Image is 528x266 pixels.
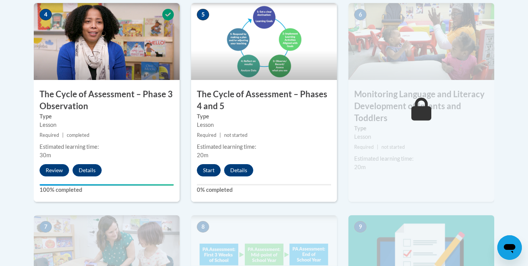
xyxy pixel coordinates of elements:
span: Required [354,144,374,150]
button: Details [73,164,102,176]
span: 6 [354,9,366,20]
div: Estimated learning time: [197,143,331,151]
span: not started [381,144,405,150]
span: not started [224,132,247,138]
span: 4 [40,9,52,20]
h3: The Cycle of Assessment – Phases 4 and 5 [191,88,337,112]
label: 100% completed [40,186,174,194]
span: | [219,132,221,138]
span: Required [40,132,59,138]
label: Type [197,112,331,121]
button: Review [40,164,69,176]
button: Details [224,164,253,176]
div: Your progress [40,184,174,186]
span: 8 [197,221,209,233]
span: 20m [197,152,208,158]
img: Course Image [34,3,180,80]
h3: The Cycle of Assessment – Phase 3 Observation [34,88,180,112]
div: Lesson [197,121,331,129]
div: Lesson [40,121,174,129]
h3: Monitoring Language and Literacy Development of Infants and Toddlers [348,88,494,124]
span: 30m [40,152,51,158]
img: Course Image [191,3,337,80]
label: Type [354,124,488,133]
span: | [62,132,64,138]
div: Estimated learning time: [40,143,174,151]
div: Estimated learning time: [354,155,488,163]
span: | [377,144,378,150]
span: 7 [40,221,52,233]
button: Start [197,164,221,176]
div: Lesson [354,133,488,141]
label: 0% completed [197,186,331,194]
span: 9 [354,221,366,233]
span: 20m [354,164,366,170]
span: completed [67,132,89,138]
img: Course Image [348,3,494,80]
iframe: Button to launch messaging window [497,235,522,260]
span: Required [197,132,216,138]
label: Type [40,112,174,121]
span: 5 [197,9,209,20]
